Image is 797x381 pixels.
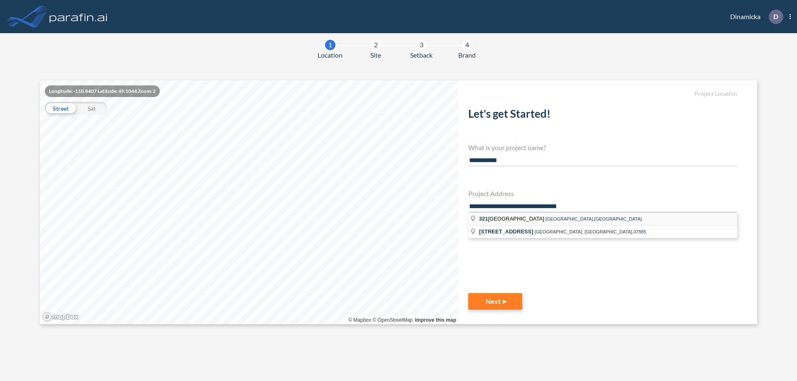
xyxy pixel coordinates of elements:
a: Improve this map [415,317,456,323]
canvas: Map [40,80,458,324]
a: Mapbox [348,317,371,323]
span: 321 [479,216,488,222]
div: 1 [325,40,335,50]
h4: What is your project name? [468,143,737,151]
span: [GEOGRAPHIC_DATA] [479,216,545,222]
a: Mapbox homepage [42,312,79,322]
span: Brand [458,50,476,60]
div: Dinamicka [718,10,791,24]
div: 4 [462,40,472,50]
button: Next [468,293,522,310]
span: [STREET_ADDRESS] [479,228,533,235]
h5: Project Location [468,90,737,97]
div: 2 [371,40,381,50]
img: logo [48,8,109,25]
div: Longitude: -110.8407 Latitude: 49.1044 Zoom: 2 [45,85,160,97]
span: Site [370,50,381,60]
div: Street [45,102,76,114]
h4: Project Address [468,189,737,197]
span: [GEOGRAPHIC_DATA], [GEOGRAPHIC_DATA],07885 [535,229,646,234]
h2: Let's get Started! [468,107,737,124]
span: Location [318,50,342,60]
span: Setback [410,50,433,60]
span: [GEOGRAPHIC_DATA],[GEOGRAPHIC_DATA] [545,216,642,221]
a: OpenStreetMap [372,317,413,323]
p: D [773,13,778,20]
div: Sat [76,102,107,114]
div: 3 [416,40,427,50]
